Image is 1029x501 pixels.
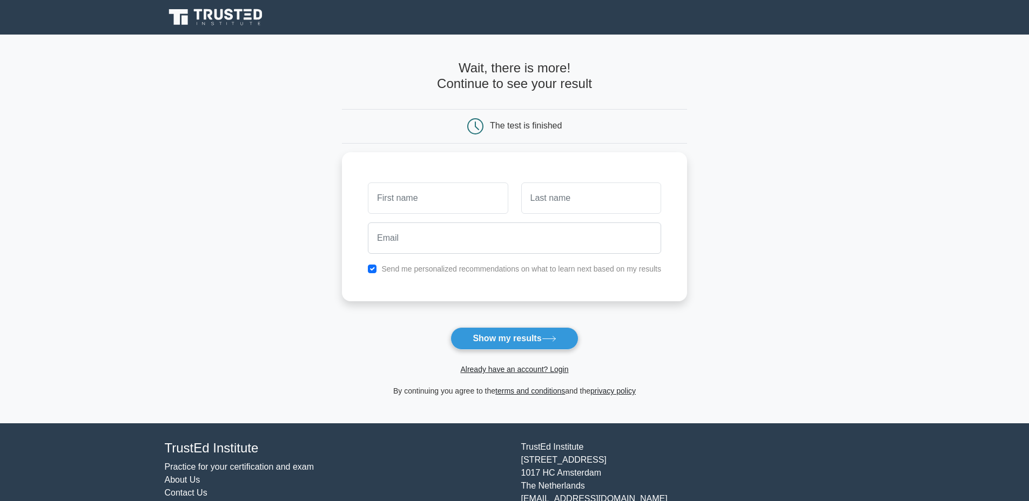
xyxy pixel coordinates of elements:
[590,387,636,395] a: privacy policy
[490,121,562,130] div: The test is finished
[342,60,687,92] h4: Wait, there is more! Continue to see your result
[368,182,508,214] input: First name
[335,384,694,397] div: By continuing you agree to the and the
[165,441,508,456] h4: TrustEd Institute
[165,462,314,471] a: Practice for your certification and exam
[368,222,661,254] input: Email
[460,365,568,374] a: Already have an account? Login
[165,488,207,497] a: Contact Us
[495,387,565,395] a: terms and conditions
[381,265,661,273] label: Send me personalized recommendations on what to learn next based on my results
[521,182,661,214] input: Last name
[450,327,578,350] button: Show my results
[165,475,200,484] a: About Us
